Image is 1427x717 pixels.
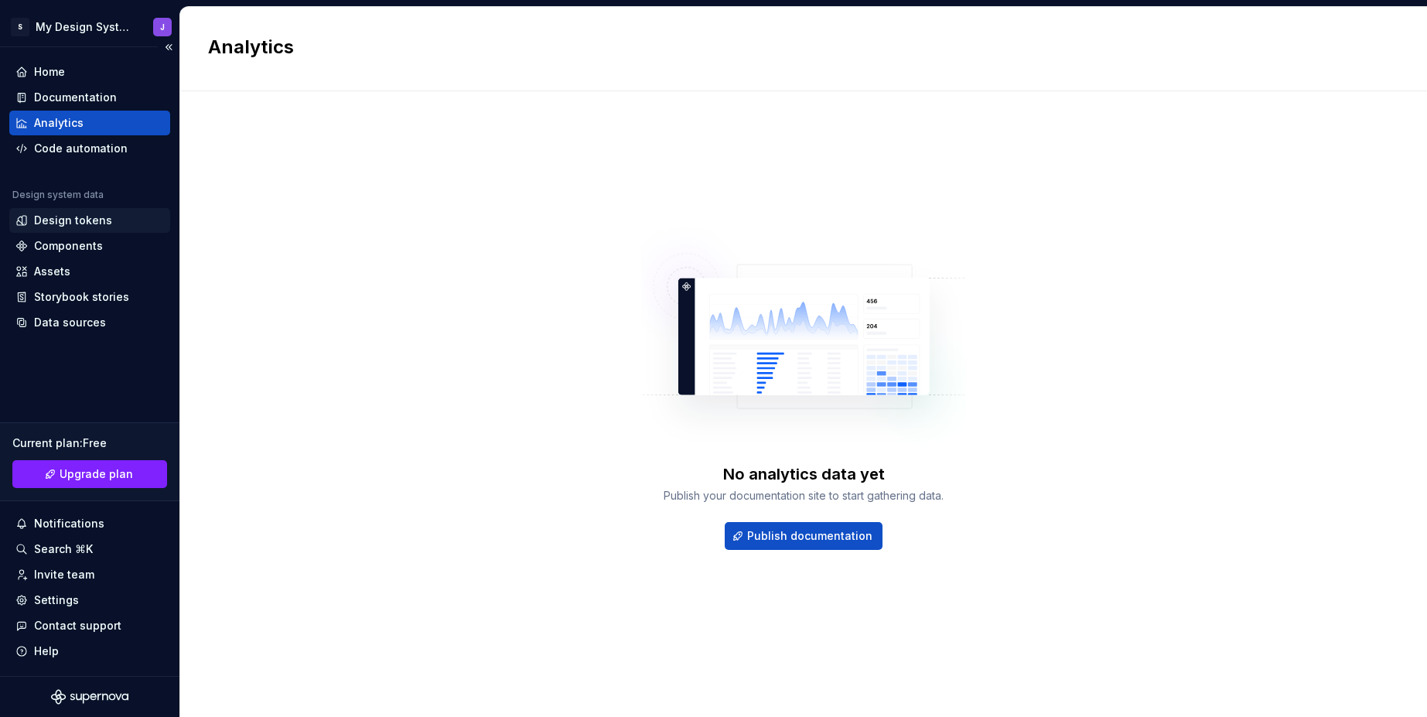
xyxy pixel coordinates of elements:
div: Notifications [34,516,104,531]
div: Contact support [34,618,121,633]
div: S [11,18,29,36]
div: Publish your documentation site to start gathering data. [664,488,944,504]
a: Invite team [9,562,170,587]
span: Upgrade plan [60,466,133,482]
a: Code automation [9,136,170,161]
a: Analytics [9,111,170,135]
h2: Analytics [208,35,1381,60]
div: Analytics [34,115,84,131]
button: Help [9,639,170,664]
button: Publish documentation [725,522,882,550]
a: Settings [9,588,170,613]
a: Home [9,60,170,84]
div: Current plan : Free [12,435,167,451]
div: Assets [34,264,70,279]
div: Storybook stories [34,289,129,305]
div: Design tokens [34,213,112,228]
a: Upgrade plan [12,460,167,488]
a: Design tokens [9,208,170,233]
a: Assets [9,259,170,284]
div: Invite team [34,567,94,582]
div: Documentation [34,90,117,105]
div: My Design System [36,19,135,35]
button: Notifications [9,511,170,536]
a: Components [9,234,170,258]
button: Contact support [9,613,170,638]
div: Search ⌘K [34,541,93,557]
div: Code automation [34,141,128,156]
div: Settings [34,592,79,608]
svg: Supernova Logo [51,689,128,705]
a: Documentation [9,85,170,110]
a: Data sources [9,310,170,335]
div: No analytics data yet [723,463,885,485]
div: Components [34,238,103,254]
div: J [160,21,165,33]
button: Collapse sidebar [158,36,179,58]
div: Data sources [34,315,106,330]
button: SMy Design SystemJ [3,10,176,43]
a: Storybook stories [9,285,170,309]
div: Help [34,644,59,659]
div: Home [34,64,65,80]
div: Design system data [12,189,104,201]
button: Search ⌘K [9,537,170,562]
span: Publish documentation [747,528,872,544]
